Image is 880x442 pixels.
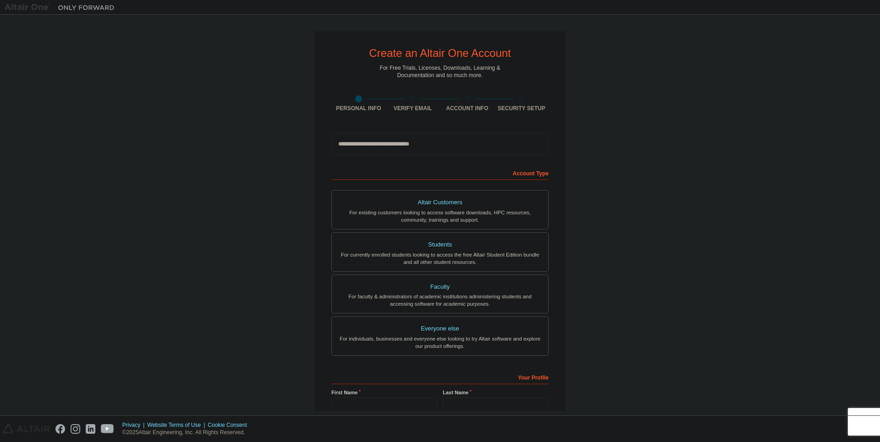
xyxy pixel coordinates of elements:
[386,105,440,112] div: Verify Email
[337,196,543,209] div: Altair Customers
[122,421,147,429] div: Privacy
[331,389,437,396] label: First Name
[208,421,252,429] div: Cookie Consent
[122,429,253,436] p: © 2025 Altair Engineering, Inc. All Rights Reserved.
[55,424,65,434] img: facebook.svg
[147,421,208,429] div: Website Terms of Use
[440,105,495,112] div: Account Info
[337,209,543,224] div: For existing customers looking to access software downloads, HPC resources, community, trainings ...
[337,322,543,335] div: Everyone else
[337,280,543,293] div: Faculty
[101,424,114,434] img: youtube.svg
[380,64,500,79] div: For Free Trials, Licenses, Downloads, Learning & Documentation and so much more.
[331,369,549,384] div: Your Profile
[495,105,549,112] div: Security Setup
[5,3,119,12] img: Altair One
[3,424,50,434] img: altair_logo.svg
[337,293,543,308] div: For faculty & administrators of academic institutions administering students and accessing softwa...
[331,165,549,180] div: Account Type
[369,48,511,59] div: Create an Altair One Account
[331,105,386,112] div: Personal Info
[86,424,95,434] img: linkedin.svg
[337,335,543,350] div: For individuals, businesses and everyone else looking to try Altair software and explore our prod...
[337,251,543,266] div: For currently enrolled students looking to access the free Altair Student Edition bundle and all ...
[337,238,543,251] div: Students
[71,424,80,434] img: instagram.svg
[443,389,549,396] label: Last Name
